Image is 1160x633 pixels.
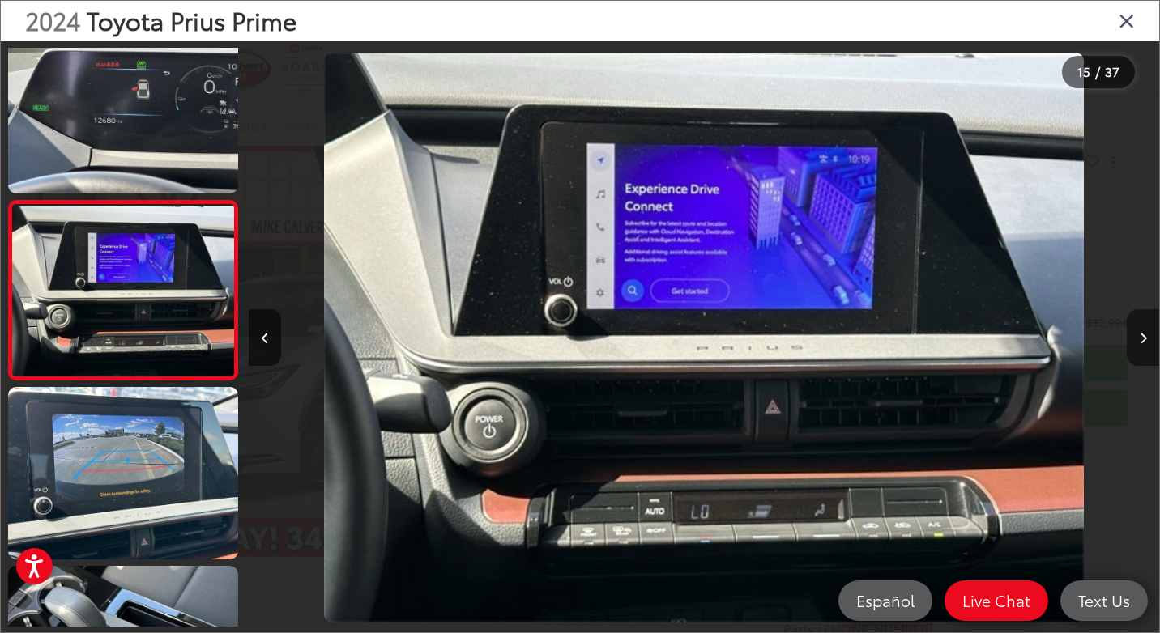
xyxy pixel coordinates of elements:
[6,385,241,561] img: 2024 Toyota Prius Prime SE
[1070,590,1138,610] span: Text Us
[848,590,923,610] span: Español
[1119,10,1135,31] i: Close gallery
[954,590,1038,610] span: Live Chat
[10,206,236,376] img: 2024 Toyota Prius Prime SE
[249,309,281,366] button: Previous image
[25,2,80,37] span: 2024
[1077,62,1090,80] span: 15
[87,2,296,37] span: Toyota Prius Prime
[6,19,241,195] img: 2024 Toyota Prius Prime SE
[1094,66,1102,78] span: /
[945,580,1048,621] a: Live Chat
[249,53,1159,622] div: 2024 Toyota Prius Prime SE 14
[838,580,932,621] a: Español
[1105,62,1119,80] span: 37
[1060,580,1148,621] a: Text Us
[324,53,1084,622] img: 2024 Toyota Prius Prime SE
[1127,309,1159,366] button: Next image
